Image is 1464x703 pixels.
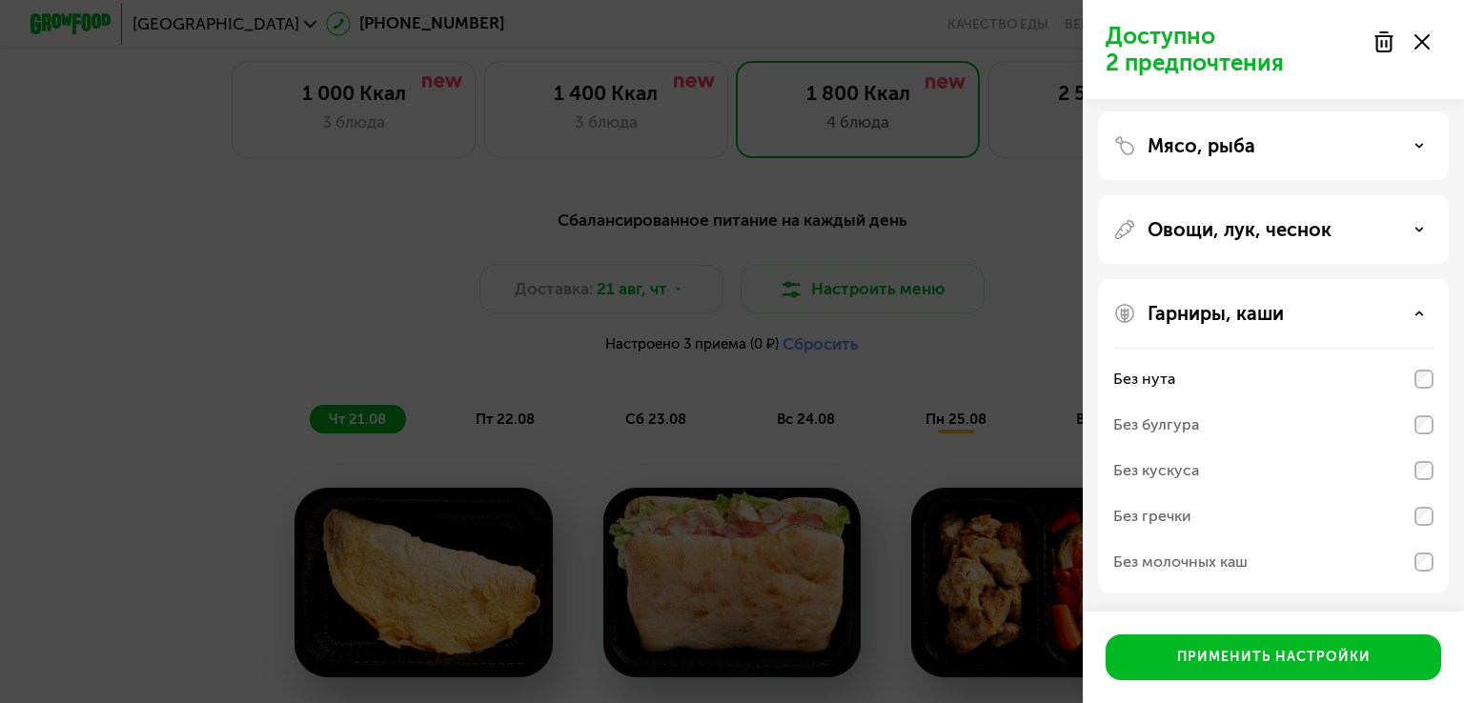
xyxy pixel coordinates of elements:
[1148,218,1332,241] p: Овощи, лук, чеснок
[1106,23,1361,76] p: Доступно 2 предпочтения
[1113,551,1248,573] div: Без молочных каш
[1113,459,1199,482] div: Без кускуса
[1148,134,1255,157] p: Мясо, рыба
[1113,413,1199,436] div: Без булгура
[1148,302,1284,325] p: Гарниры, каши
[1106,634,1441,680] button: Применить настройки
[1113,505,1191,528] div: Без гречки
[1113,368,1175,391] div: Без нута
[1177,648,1371,667] div: Применить настройки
